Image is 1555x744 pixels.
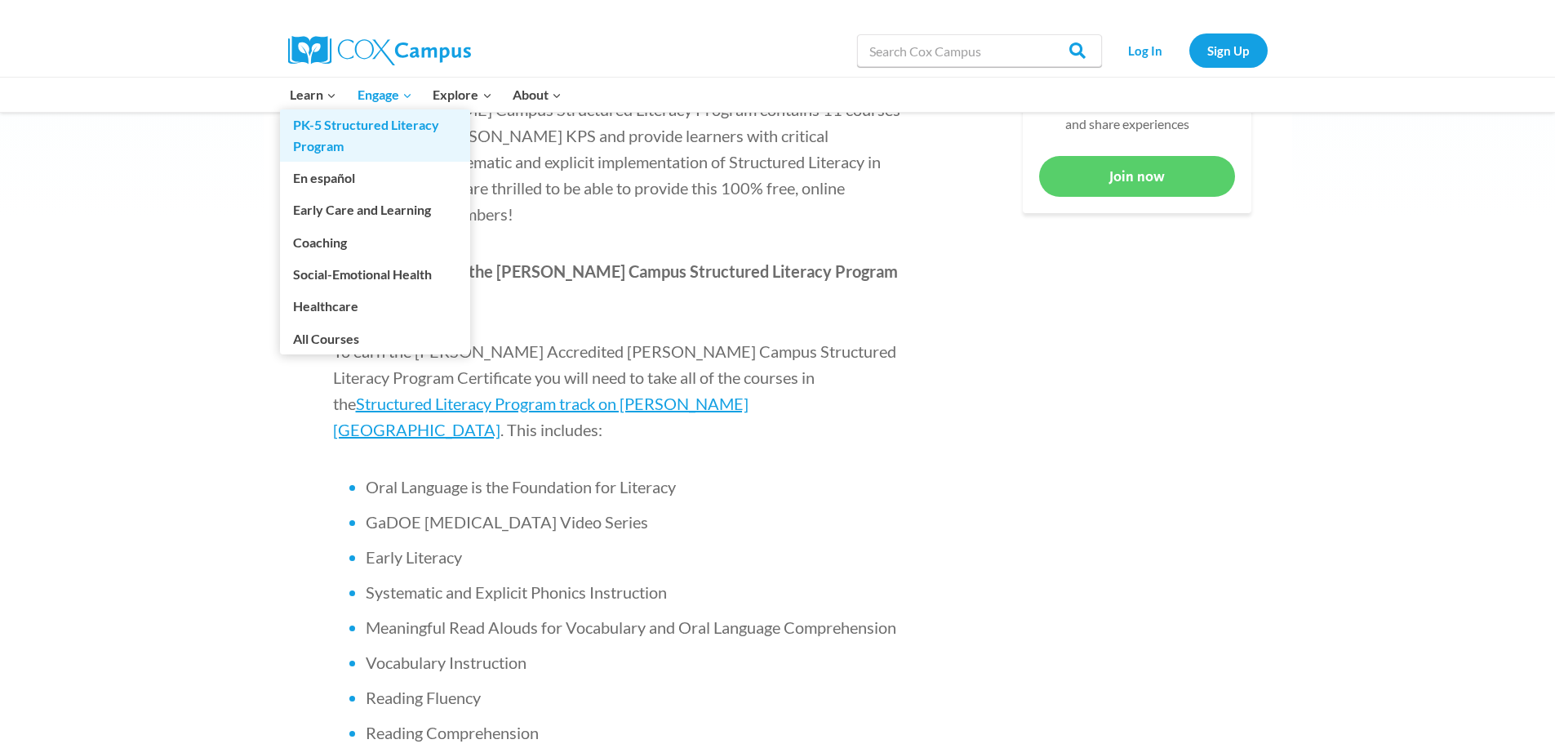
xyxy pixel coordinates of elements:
[500,420,602,439] span: . This includes:
[423,78,503,112] button: Child menu of Explore
[366,547,462,567] span: Early Literacy
[1039,156,1235,196] a: Join now
[280,226,470,257] a: Coaching
[366,617,896,637] span: Meaningful Read Alouds for Vocabulary and Oral Language Comprehension
[333,394,749,439] a: Structured Literacy Program track on [PERSON_NAME][GEOGRAPHIC_DATA]
[366,723,539,742] span: Reading Comprehension
[333,341,896,413] span: To earn the [PERSON_NAME] Accredited [PERSON_NAME] Campus Structured Literacy Program Certificate...
[502,78,572,112] button: Child menu of About
[280,291,470,322] a: Healthcare
[347,78,423,112] button: Child menu of Engage
[1110,33,1181,67] a: Log In
[280,323,470,354] a: All Courses
[857,34,1102,67] input: Search Cox Campus
[288,36,471,65] img: Cox Campus
[280,163,470,194] a: En español
[280,194,470,225] a: Early Care and Learning
[366,512,648,532] span: GaDOE [MEDICAL_DATA] Video Series
[366,477,676,497] span: Oral Language is the Foundation for Literacy
[1189,33,1268,67] a: Sign Up
[280,78,572,112] nav: Primary Navigation
[366,582,667,602] span: Systematic and Explicit Phonics Instruction
[1065,90,1235,137] li: Community to connect with and share experiences
[280,259,470,290] a: Social-Emotional Health
[366,261,898,304] span: How do I earn the [PERSON_NAME] Campus Structured Literacy Program certificate?
[366,653,526,672] span: Vocabulary Instruction
[366,688,481,707] span: Reading Fluency
[333,100,900,224] span: The [PERSON_NAME] Campus Structured Literacy Program contains 11 courses that cover the [PERSON_N...
[280,109,470,162] a: PK-5 Structured Literacy Program
[280,78,348,112] button: Child menu of Learn
[1110,33,1268,67] nav: Secondary Navigation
